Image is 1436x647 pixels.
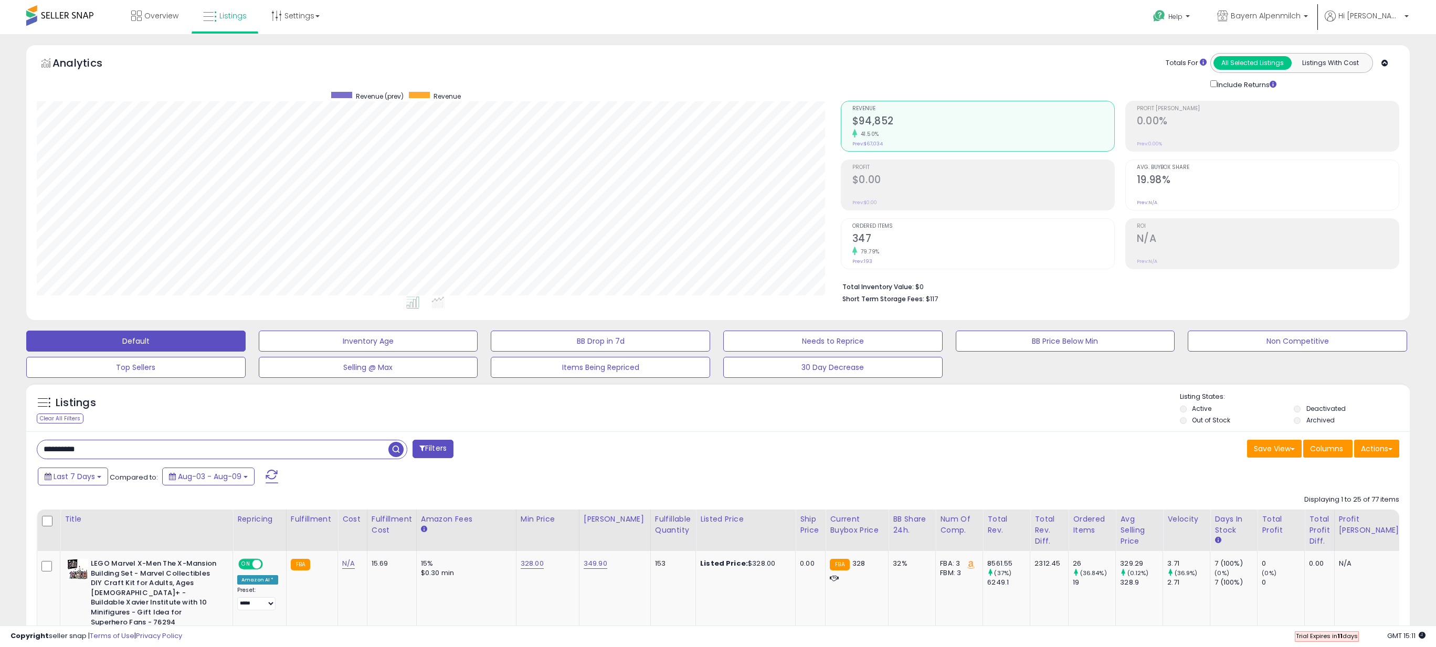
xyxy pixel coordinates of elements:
[700,514,791,525] div: Listed Price
[940,514,978,536] div: Num of Comp.
[842,282,914,291] b: Total Inventory Value:
[1304,495,1399,505] div: Displaying 1 to 25 of 77 items
[1137,224,1399,229] span: ROI
[1137,106,1399,112] span: Profit [PERSON_NAME]
[1213,56,1292,70] button: All Selected Listings
[239,560,252,569] span: ON
[1188,331,1407,352] button: Non Competitive
[1262,559,1304,568] div: 0
[1337,632,1343,640] b: 11
[852,232,1114,247] h2: 347
[421,514,512,525] div: Amazon Fees
[434,92,461,101] span: Revenue
[655,514,691,536] div: Fulfillable Quantity
[1137,115,1399,129] h2: 0.00%
[1153,9,1166,23] i: Get Help
[1192,404,1211,413] label: Active
[356,92,404,101] span: Revenue (prev)
[1167,559,1210,568] div: 3.71
[852,165,1114,171] span: Profit
[926,294,938,304] span: $117
[893,559,927,568] div: 32%
[800,559,817,568] div: 0.00
[372,514,412,536] div: Fulfillment Cost
[1120,514,1158,547] div: Avg Selling Price
[1309,514,1329,547] div: Total Profit Diff.
[1306,404,1346,413] label: Deactivated
[1339,514,1401,536] div: Profit [PERSON_NAME]
[342,514,363,525] div: Cost
[1262,569,1276,577] small: (0%)
[1137,165,1399,171] span: Avg. Buybox Share
[1080,569,1107,577] small: (36.84%)
[1137,199,1157,206] small: Prev: N/A
[1231,10,1301,21] span: Bayern Alpenmilch
[1137,258,1157,264] small: Prev: N/A
[723,331,943,352] button: Needs to Reprice
[987,559,1030,568] div: 8561.55
[237,575,278,585] div: Amazon AI *
[342,558,355,569] a: N/A
[219,10,247,21] span: Listings
[857,130,879,138] small: 41.50%
[144,10,178,21] span: Overview
[91,559,218,630] b: LEGO Marvel X-Men The X-Mansion Building Set - Marvel Collectibles DIY Craft Kit for Adults, Ages...
[1215,569,1229,577] small: (0%)
[1310,443,1343,454] span: Columns
[1303,440,1353,458] button: Columns
[857,248,880,256] small: 79.79%
[1168,12,1182,21] span: Help
[1309,559,1326,568] div: 0.00
[1073,578,1115,587] div: 19
[237,587,278,610] div: Preset:
[1137,141,1162,147] small: Prev: 0.00%
[1166,58,1207,68] div: Totals For
[421,568,508,578] div: $0.30 min
[852,224,1114,229] span: Ordered Items
[521,514,575,525] div: Min Price
[1202,78,1289,90] div: Include Returns
[491,357,710,378] button: Items Being Repriced
[67,559,88,580] img: 5145P5RoDxL._SL40_.jpg
[1296,632,1358,640] span: Trial Expires in days
[90,631,134,641] a: Terms of Use
[584,514,646,525] div: [PERSON_NAME]
[1180,392,1410,402] p: Listing States:
[723,357,943,378] button: 30 Day Decrease
[852,558,865,568] span: 328
[842,294,924,303] b: Short Term Storage Fees:
[1192,416,1230,425] label: Out of Stock
[10,631,49,641] strong: Copyright
[1127,569,1149,577] small: (0.12%)
[655,559,688,568] div: 153
[1262,514,1300,536] div: Total Profit
[38,468,108,485] button: Last 7 Days
[1338,10,1401,21] span: Hi [PERSON_NAME]
[956,331,1175,352] button: BB Price Below Min
[1215,536,1221,545] small: Days In Stock.
[237,514,282,525] div: Repricing
[1120,578,1163,587] div: 328.9
[178,471,241,482] span: Aug-03 - Aug-09
[987,514,1026,536] div: Total Rev.
[700,558,748,568] b: Listed Price:
[56,396,96,410] h5: Listings
[421,525,427,534] small: Amazon Fees.
[1175,569,1198,577] small: (36.9%)
[852,174,1114,188] h2: $0.00
[1262,578,1304,587] div: 0
[1120,559,1163,568] div: 329.29
[1247,440,1302,458] button: Save View
[1137,174,1399,188] h2: 19.98%
[994,569,1011,577] small: (37%)
[584,558,607,569] a: 349.90
[37,413,83,423] div: Clear All Filters
[852,106,1114,112] span: Revenue
[852,115,1114,129] h2: $94,852
[830,514,884,536] div: Current Buybox Price
[26,357,246,378] button: Top Sellers
[1339,559,1398,568] div: N/A
[700,559,787,568] div: $328.00
[291,514,333,525] div: Fulfillment
[987,578,1030,587] div: 6249.1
